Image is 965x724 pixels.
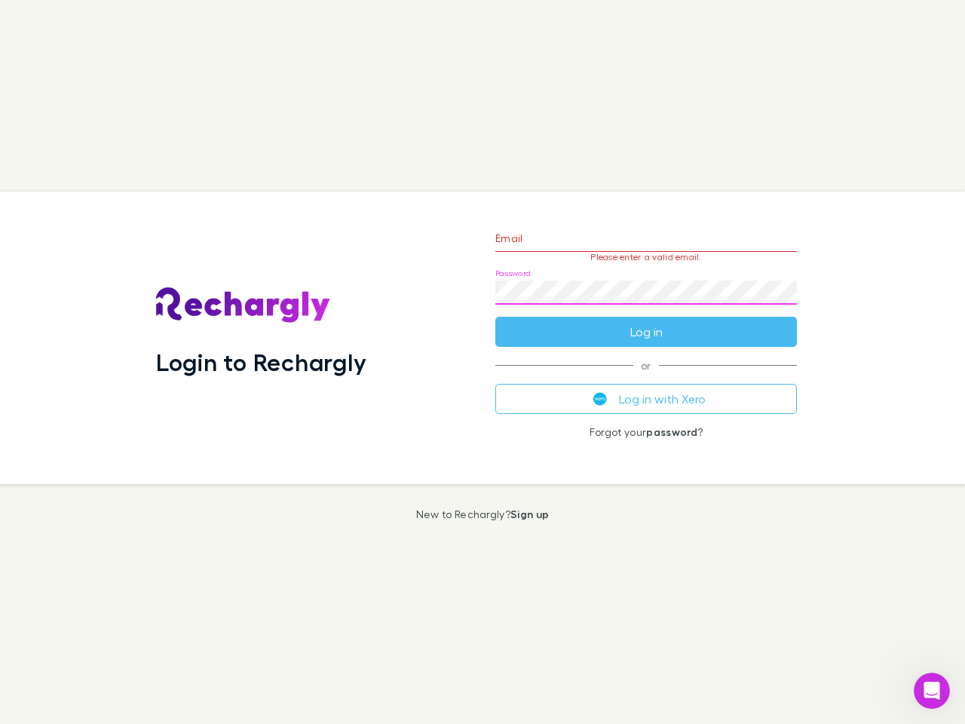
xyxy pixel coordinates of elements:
[914,673,950,709] iframe: Intercom live chat
[495,365,797,366] span: or
[495,268,531,279] label: Password
[495,426,797,438] p: Forgot your ?
[416,508,550,520] p: New to Rechargly?
[593,392,607,406] img: Xero's logo
[646,425,697,438] a: password
[156,348,366,376] h1: Login to Rechargly
[495,384,797,414] button: Log in with Xero
[156,287,331,324] img: Rechargly's Logo
[495,252,797,262] p: Please enter a valid email.
[495,317,797,347] button: Log in
[510,508,549,520] a: Sign up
